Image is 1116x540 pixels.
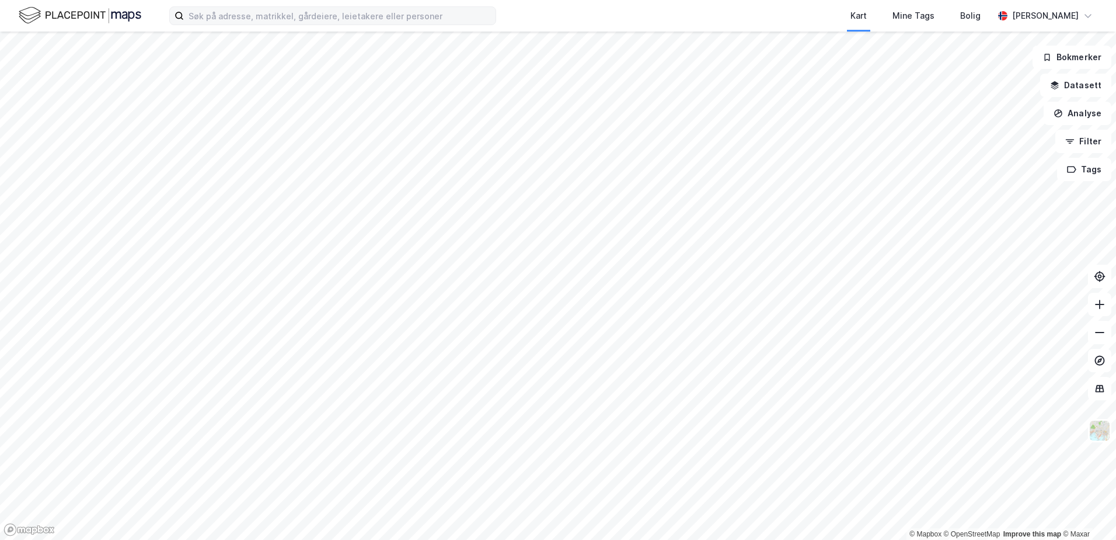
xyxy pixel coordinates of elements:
button: Datasett [1040,74,1111,97]
input: Søk på adresse, matrikkel, gårdeiere, leietakere eller personer [184,7,496,25]
button: Analyse [1044,102,1111,125]
div: Kart [850,9,867,23]
a: Improve this map [1003,530,1061,538]
a: OpenStreetMap [944,530,1000,538]
iframe: Chat Widget [1058,484,1116,540]
a: Mapbox [909,530,941,538]
button: Tags [1057,158,1111,181]
button: Filter [1055,130,1111,153]
button: Bokmerker [1033,46,1111,69]
a: Mapbox homepage [4,523,55,536]
div: Mine Tags [892,9,934,23]
img: Z [1089,420,1111,442]
div: Kontrollprogram for chat [1058,484,1116,540]
div: Bolig [960,9,981,23]
div: [PERSON_NAME] [1012,9,1079,23]
img: logo.f888ab2527a4732fd821a326f86c7f29.svg [19,5,141,26]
